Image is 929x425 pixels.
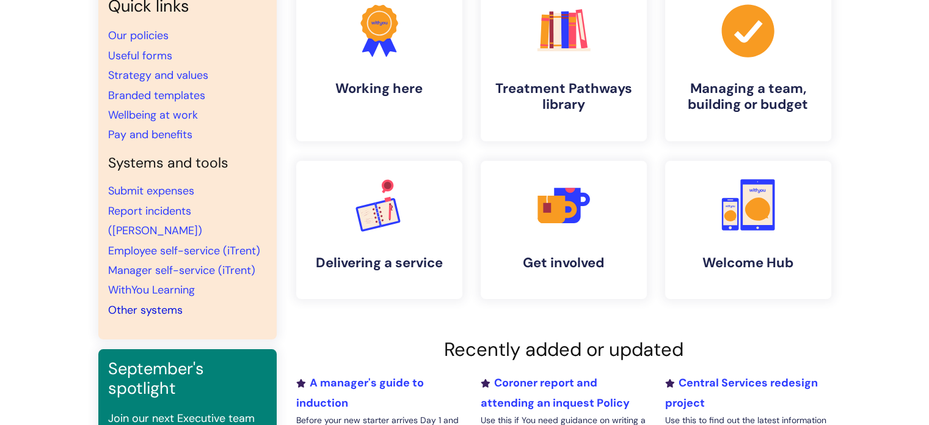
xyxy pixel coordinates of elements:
a: Central Services redesign project [665,375,817,410]
h4: Welcome Hub [675,255,822,271]
h2: Recently added or updated [296,338,831,361]
h4: Systems and tools [108,155,267,172]
h4: Treatment Pathways library [490,81,637,113]
a: Useful forms [108,48,172,63]
h4: Get involved [490,255,637,271]
h4: Managing a team, building or budget [675,81,822,113]
a: A manager's guide to induction [296,375,424,410]
a: Get involved [481,161,647,299]
a: Other systems [108,303,183,317]
a: Our policies [108,28,169,43]
a: Report incidents ([PERSON_NAME]) [108,204,202,238]
h3: September's spotlight [108,359,267,399]
a: Wellbeing at work [108,108,198,122]
a: Welcome Hub [665,161,831,299]
a: WithYou Learning [108,283,195,297]
h4: Delivering a service [306,255,453,271]
a: Branded templates [108,88,205,103]
a: Employee self-service (iTrent) [108,243,260,258]
a: Delivering a service [296,161,462,299]
a: Coroner report and attending an inquest Policy [480,375,629,410]
a: Submit expenses [108,183,194,198]
a: Strategy and values [108,68,208,83]
h4: Working here [306,81,453,97]
a: Manager self-service (iTrent) [108,263,255,278]
a: Pay and benefits [108,127,192,142]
